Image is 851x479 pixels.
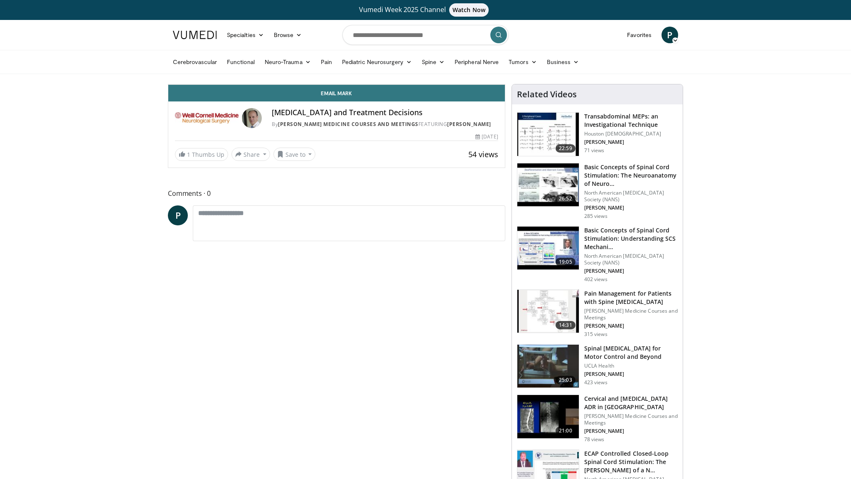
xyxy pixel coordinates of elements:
p: [PERSON_NAME] [584,139,678,146]
h3: Pain Management for Patients with Spine [MEDICAL_DATA] [584,289,678,306]
h4: [MEDICAL_DATA] and Treatment Decisions [272,108,498,117]
a: Spine [417,54,450,70]
a: Email Mark [168,85,505,101]
span: 22:59 [556,144,576,153]
p: [PERSON_NAME] Medicine Courses and Meetings [584,413,678,426]
a: Favorites [622,27,657,43]
a: Pain [316,54,337,70]
a: Pediatric Neurosurgery [337,54,417,70]
span: 14:31 [556,321,576,329]
a: 26:52 Basic Concepts of Spinal Cord Stimulation: The Neuroanatomy of Neuro… North American [MEDIC... [517,163,678,220]
input: Search topics, interventions [342,25,509,45]
p: North American [MEDICAL_DATA] Society (NANS) [584,253,678,266]
a: 14:31 Pain Management for Patients with Spine [MEDICAL_DATA] [PERSON_NAME] Medicine Courses and M... [517,289,678,338]
img: eabc70fa-d514-412c-b6da-43cc2eccbe13.150x105_q85_crop-smart_upscale.jpg [517,395,579,438]
span: 1 [187,151,190,158]
img: Weill Cornell Medicine Courses and Meetings [175,108,239,128]
p: Houston [DEMOGRAPHIC_DATA] [584,131,678,137]
p: [PERSON_NAME] Medicine Courses and Meetings [584,308,678,321]
h3: Transabdominal MEPs: an Investigational Technique [584,112,678,129]
p: [PERSON_NAME] [584,323,678,329]
a: 1 Thumbs Up [175,148,228,161]
a: [PERSON_NAME] Medicine Courses and Meetings [278,121,418,128]
a: P [168,205,188,225]
a: 21:00 Cervical and [MEDICAL_DATA] ADR in [GEOGRAPHIC_DATA] [PERSON_NAME] Medicine Courses and Mee... [517,395,678,443]
span: Watch Now [449,3,489,17]
img: Avatar [242,108,262,128]
a: Cerebrovascular [168,54,222,70]
p: 78 views [584,436,605,443]
span: 26:52 [556,195,576,203]
a: Neuro-Trauma [260,54,316,70]
h3: Basic Concepts of Spinal Cord Stimulation: Understanding SCS Mechani… [584,226,678,251]
a: 19:05 Basic Concepts of Spinal Cord Stimulation: Understanding SCS Mechani… North American [MEDIC... [517,226,678,283]
img: 80501b3d-7b29-4740-be92-e9603a08b4dc.150x105_q85_crop-smart_upscale.jpg [517,345,579,388]
a: Specialties [222,27,269,43]
button: Share [231,148,270,161]
p: 402 views [584,276,608,283]
a: Peripheral Nerve [450,54,504,70]
img: VuMedi Logo [173,31,217,39]
p: 315 views [584,331,608,338]
p: North American [MEDICAL_DATA] Society (NANS) [584,190,678,203]
h4: Related Videos [517,89,577,99]
img: d97692dc-9f18-4e90-87c2-562f424998fc.150x105_q85_crop-smart_upscale.jpg [517,290,579,333]
h3: Cervical and [MEDICAL_DATA] ADR in [GEOGRAPHIC_DATA] [584,395,678,411]
p: 285 views [584,213,608,220]
a: Tumors [504,54,542,70]
h3: Basic Concepts of Spinal Cord Stimulation: The Neuroanatomy of Neuro… [584,163,678,188]
button: Save to [273,148,316,161]
a: Browse [269,27,307,43]
span: 25:03 [556,376,576,384]
span: Comments 0 [168,188,505,199]
p: [PERSON_NAME] [584,205,678,211]
p: 71 views [584,147,605,154]
h3: ECAP Controlled Closed-Loop Spinal Cord Stimulation: The [PERSON_NAME] of a N… [584,449,678,474]
p: [PERSON_NAME] [584,428,678,435]
p: [PERSON_NAME] [584,371,678,378]
p: [PERSON_NAME] [584,268,678,274]
img: 56f187c5-4ee0-4fea-bafd-440954693c71.150x105_q85_crop-smart_upscale.jpg [517,163,579,207]
span: 21:00 [556,427,576,435]
p: 423 views [584,379,608,386]
a: 22:59 Transabdominal MEPs: an Investigational Technique Houston [DEMOGRAPHIC_DATA] [PERSON_NAME] ... [517,112,678,156]
div: By FEATURING [272,121,498,128]
a: P [662,27,678,43]
a: [PERSON_NAME] [447,121,491,128]
h3: Spinal [MEDICAL_DATA] for Motor Control and Beyond [584,344,678,361]
a: 25:03 Spinal [MEDICAL_DATA] for Motor Control and Beyond UCLA Health [PERSON_NAME] 423 views [517,344,678,388]
video-js: Video Player [168,84,505,85]
span: 19:05 [556,258,576,266]
a: Business [542,54,584,70]
img: 1a318922-2e81-4474-bd2b-9f1cef381d3f.150x105_q85_crop-smart_upscale.jpg [517,113,579,156]
a: Vumedi Week 2025 ChannelWatch Now [174,3,677,17]
a: Functional [222,54,260,70]
img: 1680daec-fcfd-4287-ac41-19e7acb46365.150x105_q85_crop-smart_upscale.jpg [517,227,579,270]
p: UCLA Health [584,363,678,369]
div: [DATE] [475,133,498,141]
span: 54 views [468,149,498,159]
